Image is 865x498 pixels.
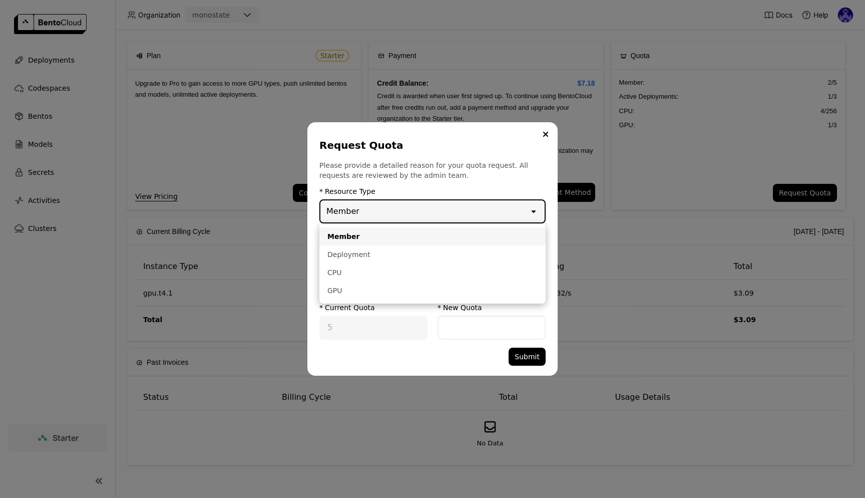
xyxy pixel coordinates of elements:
div: Current Quota [325,304,375,312]
div: New Quota [443,304,482,312]
div: Request Quota [319,138,542,152]
div: Resource Type [325,187,375,195]
div: Member [326,205,359,217]
button: Submit [509,348,546,366]
div: Deployment [327,250,538,260]
button: Close [540,128,552,140]
div: GPU [327,286,538,296]
div: dialog [307,122,558,376]
div: CPU [327,268,538,278]
ul: Menu [319,223,546,304]
input: Selected Member. [360,205,361,217]
p: Please provide a detailed reason for your quota request. All requests are reviewed by the admin t... [319,160,546,180]
div: Member [327,231,538,241]
svg: open [529,206,539,216]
